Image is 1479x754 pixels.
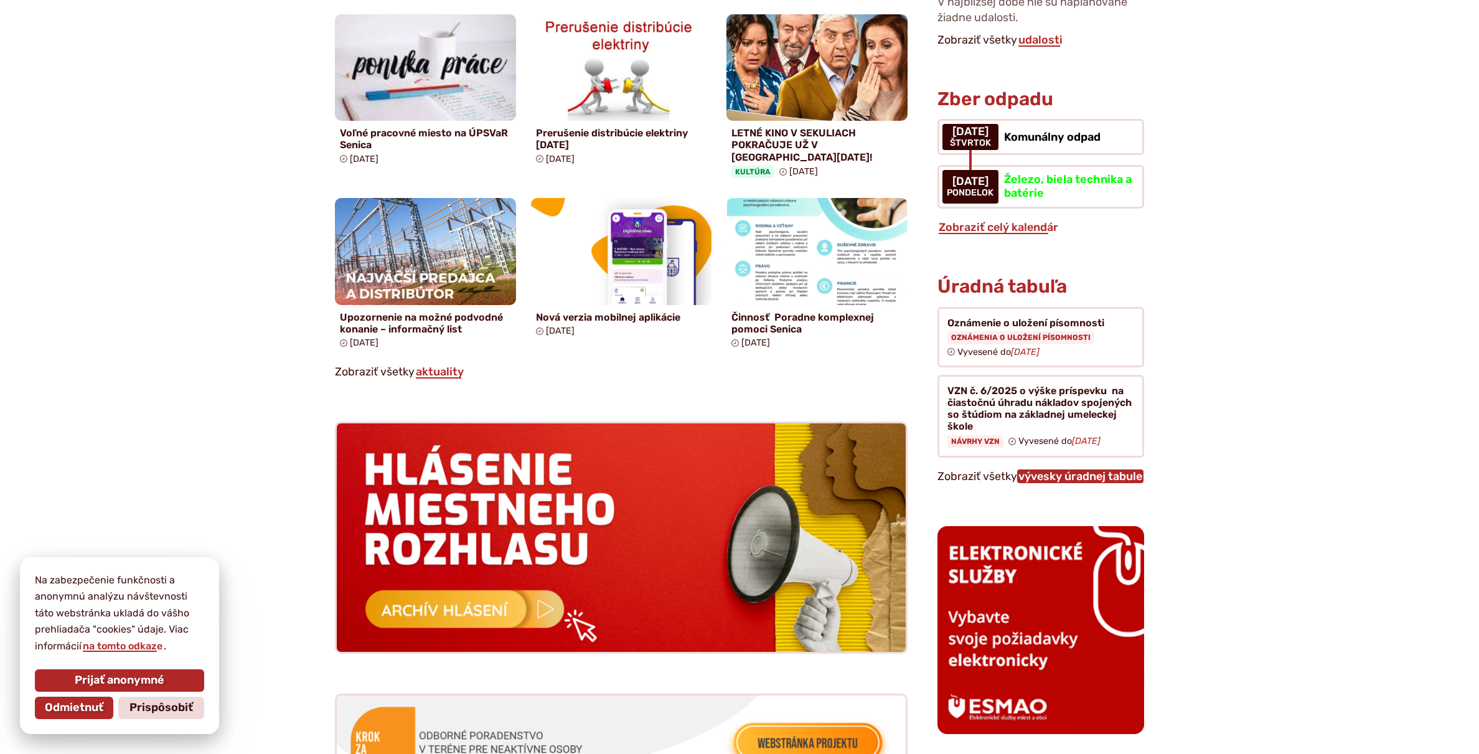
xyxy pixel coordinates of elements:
[45,701,103,715] span: Odmietnuť
[950,138,991,148] span: štvrtok
[335,198,516,353] a: Upozornenie na možné podvodné konanie – informačný list [DATE]
[35,572,204,654] p: Na zabezpečenie funkčnosti a anonymnú analýzu návštevnosti táto webstránka ukladá do vášho prehli...
[546,326,575,336] span: [DATE]
[937,468,1144,486] p: Zobraziť všetky
[350,154,378,164] span: [DATE]
[1004,130,1101,144] span: Komunálny odpad
[731,311,903,335] h4: Činnosť Poradne komplexnej pomoci Senica
[789,166,818,177] span: [DATE]
[937,220,1059,234] a: Zobraziť celý kalendár
[536,127,707,151] h4: Prerušenie distribúcie elektriny [DATE]
[1017,469,1143,483] a: Zobraziť celú úradnú tabuľu
[947,188,993,198] span: pondelok
[947,176,993,188] span: [DATE]
[340,127,511,151] h4: Voľné pracovné miesto na ÚPSVaR Senica
[415,365,465,379] a: Zobraziť všetky aktuality
[546,154,575,164] span: [DATE]
[726,14,908,184] a: LETNÉ KINO V SEKULIACH POKRAČUJE UŽ V [GEOGRAPHIC_DATA][DATE]! Kultúra [DATE]
[937,89,1144,110] h3: Zber odpadu
[937,276,1067,297] h3: Úradná tabuľa
[118,697,204,719] button: Prispôsobiť
[75,674,164,687] span: Prijať anonymné
[335,14,516,169] a: Voľné pracovné miesto na ÚPSVaR Senica [DATE]
[937,165,1144,208] a: Železo, biela technika a batérie [DATE] pondelok
[937,375,1144,458] a: VZN č. 6/2025 o výške príspevku na čiastočnú úhradu nákladov spojených so štúdiom na základnej um...
[35,697,113,719] button: Odmietnuť
[82,640,164,652] a: na tomto odkaze
[731,166,774,178] span: Kultúra
[937,526,1144,735] img: esmao_sekule_b.png
[1004,172,1132,200] span: Železo, biela technika a batérie
[531,198,712,341] a: Nová verzia mobilnej aplikácie [DATE]
[340,311,511,335] h4: Upozornenie na možné podvodné konanie – informačný list
[937,307,1144,367] a: Oznámenie o uložení písomnosti Oznámenia o uložení písomnosti Vyvesené do[DATE]
[129,701,193,715] span: Prispôsobiť
[741,337,770,348] span: [DATE]
[35,669,204,692] button: Prijať anonymné
[726,198,908,353] a: Činnosť Poradne komplexnej pomoci Senica [DATE]
[536,311,707,323] h4: Nová verzia mobilnej aplikácie
[731,127,903,163] h4: LETNÉ KINO V SEKULIACH POKRAČUJE UŽ V [GEOGRAPHIC_DATA][DATE]!
[350,337,378,348] span: [DATE]
[1017,33,1064,47] a: Zobraziť všetky udalosti
[950,126,991,138] span: [DATE]
[531,14,712,169] a: Prerušenie distribúcie elektriny [DATE] [DATE]
[937,31,1144,50] p: Zobraziť všetky
[937,119,1144,155] a: Komunálny odpad [DATE] štvrtok
[335,363,908,382] p: Zobraziť všetky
